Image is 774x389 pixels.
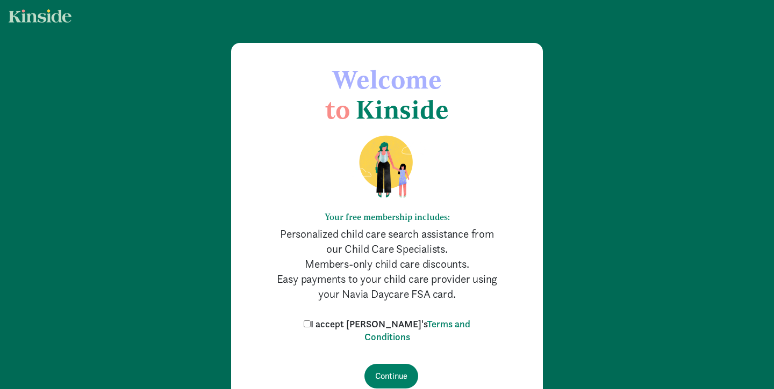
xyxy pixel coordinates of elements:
span: Kinside [356,94,449,125]
p: Easy payments to your child care provider using your Navia Daycare FSA card. [274,271,500,302]
span: to [325,94,350,125]
p: Members-only child care discounts. [274,256,500,271]
a: Terms and Conditions [364,318,471,343]
span: Welcome [332,64,442,95]
img: light.svg [9,9,71,23]
img: illustration-mom-daughter.png [346,135,428,199]
p: Personalized child care search assistance from our Child Care Specialists. [274,226,500,256]
label: I accept [PERSON_NAME]'s [301,318,473,343]
h6: Your free membership includes: [274,212,500,222]
input: Continue [364,364,418,388]
input: I accept [PERSON_NAME]'sTerms and Conditions [304,320,311,327]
